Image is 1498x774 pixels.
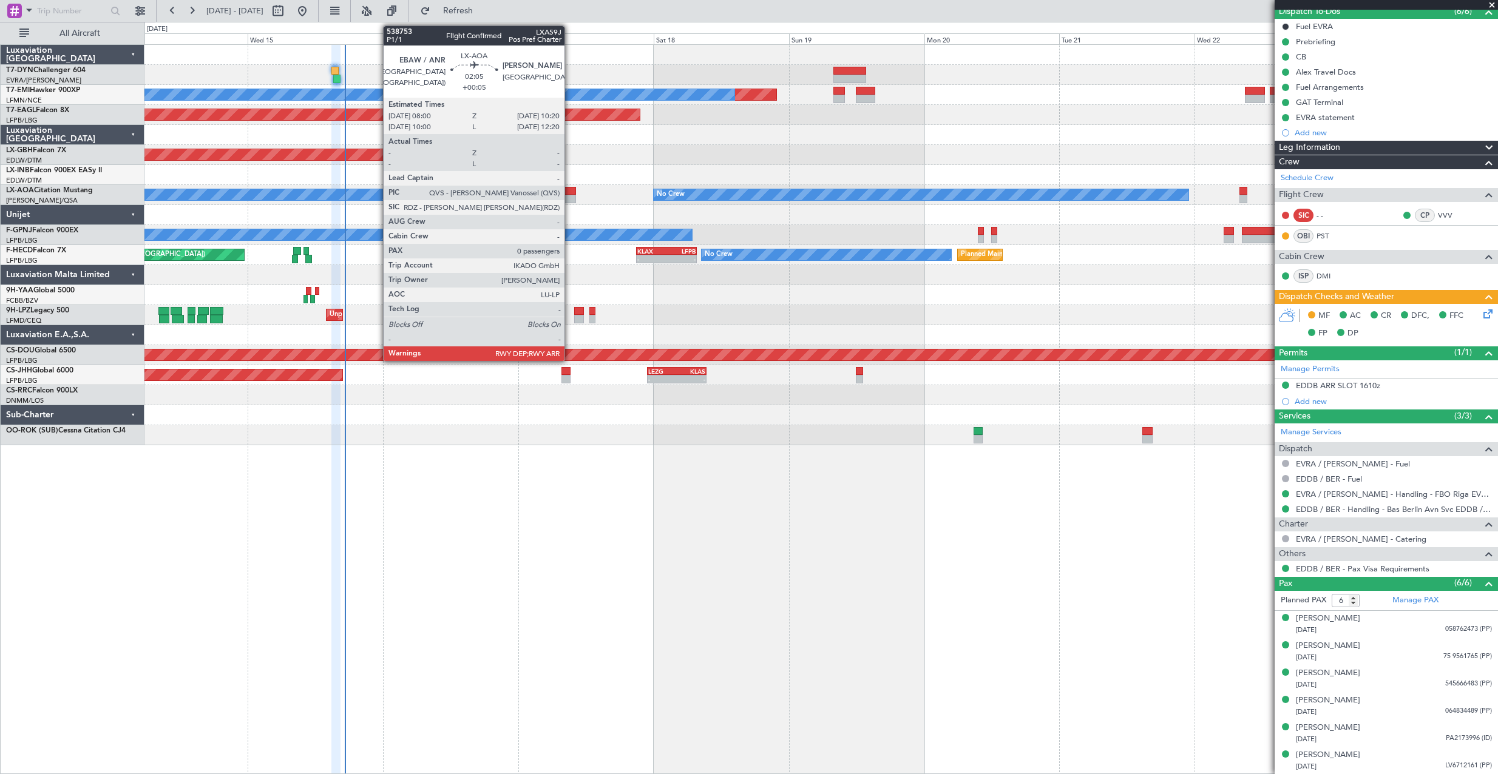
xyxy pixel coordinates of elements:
a: LFPB/LBG [6,116,38,125]
span: 064834489 (PP) [1445,706,1492,716]
button: All Aircraft [13,24,132,43]
span: CR [1381,310,1391,322]
span: 058762473 (PP) [1445,624,1492,634]
div: EDDB ARR SLOT 1610z [1296,380,1380,391]
a: EDDB / BER - Fuel [1296,474,1362,484]
span: DP [1347,328,1358,340]
span: T7-EAGL [6,107,36,114]
span: [DATE] [1296,680,1317,689]
a: [PERSON_NAME]/QSA [6,196,78,205]
span: 9H-YAA [6,287,33,294]
a: Schedule Crew [1281,172,1334,184]
span: (3/3) [1454,409,1472,422]
a: F-HECDFalcon 7X [6,247,66,254]
div: No Crew [657,186,685,204]
div: Alex Travel Docs [1296,67,1356,77]
a: EDDB / BER - Handling - Bas Berlin Avn Svc EDDB / SXF [1296,504,1492,514]
a: Manage Services [1281,426,1341,439]
span: LV6712161 (PP) [1445,761,1492,771]
a: LX-AOACitation Mustang [6,187,93,194]
a: DMI [1317,271,1344,281]
a: Manage PAX [1392,594,1439,607]
span: [DATE] [1296,762,1317,771]
div: - [677,375,705,383]
span: FP [1318,328,1327,340]
a: CS-RRCFalcon 900LX [6,387,78,394]
span: LX-GBH [6,147,33,154]
a: CS-DOUGlobal 6500 [6,347,76,354]
div: SIC [1293,209,1313,222]
a: OO-ROK (SUB)Cessna Citation CJ4 [6,427,126,434]
a: DNMM/LOS [6,396,44,405]
div: - [666,255,696,263]
div: KLAX [637,247,666,255]
div: No Crew [705,246,733,264]
div: CP [1415,209,1435,222]
div: Add new [1295,127,1492,138]
div: [PERSON_NAME] [1296,667,1360,679]
div: Fuel Arrangements [1296,82,1364,92]
span: [DATE] - [DATE] [206,5,263,16]
span: Dispatch To-Dos [1279,5,1340,19]
div: Wed 22 [1195,33,1330,44]
span: F-GPNJ [6,227,32,234]
div: GAT Terminal [1296,97,1343,107]
div: Wed 15 [248,33,383,44]
span: Dispatch Checks and Weather [1279,290,1394,304]
span: OO-ROK (SUB) [6,427,58,434]
div: - [648,375,677,383]
a: Manage Permits [1281,363,1340,375]
div: [PERSON_NAME] [1296,695,1360,707]
div: LFPB [666,247,696,255]
span: [DATE] [1296,653,1317,662]
div: KLAS [677,368,705,375]
a: LFPB/LBG [6,256,38,265]
div: LFPB [451,247,483,255]
div: Fri 17 [518,33,654,44]
span: Pax [1279,577,1292,591]
a: 9H-YAAGlobal 5000 [6,287,75,294]
div: OBI [1293,229,1313,243]
a: LFMN/NCE [6,96,42,105]
span: Permits [1279,346,1307,360]
a: CS-JHHGlobal 6000 [6,367,73,374]
a: EDLW/DTM [6,156,42,165]
span: AC [1350,310,1361,322]
div: - - [1317,210,1344,221]
div: KLAX [483,247,515,255]
div: Add new [1295,396,1492,406]
div: ISP [1293,269,1313,283]
span: Dispatch [1279,442,1312,456]
span: F-HECD [6,247,33,254]
span: 9H-LPZ [6,307,30,314]
span: [DATE] [1296,625,1317,634]
button: Refresh [415,1,487,21]
span: CS-JHH [6,367,32,374]
span: 75 9561765 (PP) [1443,651,1492,662]
span: LX-INB [6,167,30,174]
span: LX-AOA [6,187,34,194]
div: Unplanned Maint [GEOGRAPHIC_DATA] ([GEOGRAPHIC_DATA]) [330,306,529,324]
div: - [451,255,483,263]
a: EDDB / BER - Pax Visa Requirements [1296,564,1429,574]
span: [DATE] [1296,707,1317,716]
span: (6/6) [1454,576,1472,589]
div: [PERSON_NAME] [1296,640,1360,652]
span: Leg Information [1279,141,1340,155]
span: Services [1279,409,1310,423]
input: Trip Number [37,2,107,20]
div: - [637,255,666,263]
a: EVRA / [PERSON_NAME] - Catering [1296,534,1426,544]
span: CS-DOU [6,347,35,354]
div: [PERSON_NAME] [1296,749,1360,761]
a: LFPB/LBG [6,236,38,245]
div: Sat 18 [654,33,789,44]
span: Flight Crew [1279,188,1324,202]
a: LFMD/CEQ [6,316,41,325]
a: LFPB/LBG [6,356,38,365]
span: MF [1318,310,1330,322]
div: Sun 19 [789,33,924,44]
a: T7-EMIHawker 900XP [6,87,80,94]
a: EDLW/DTM [6,176,42,185]
div: Thu 16 [383,33,518,44]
